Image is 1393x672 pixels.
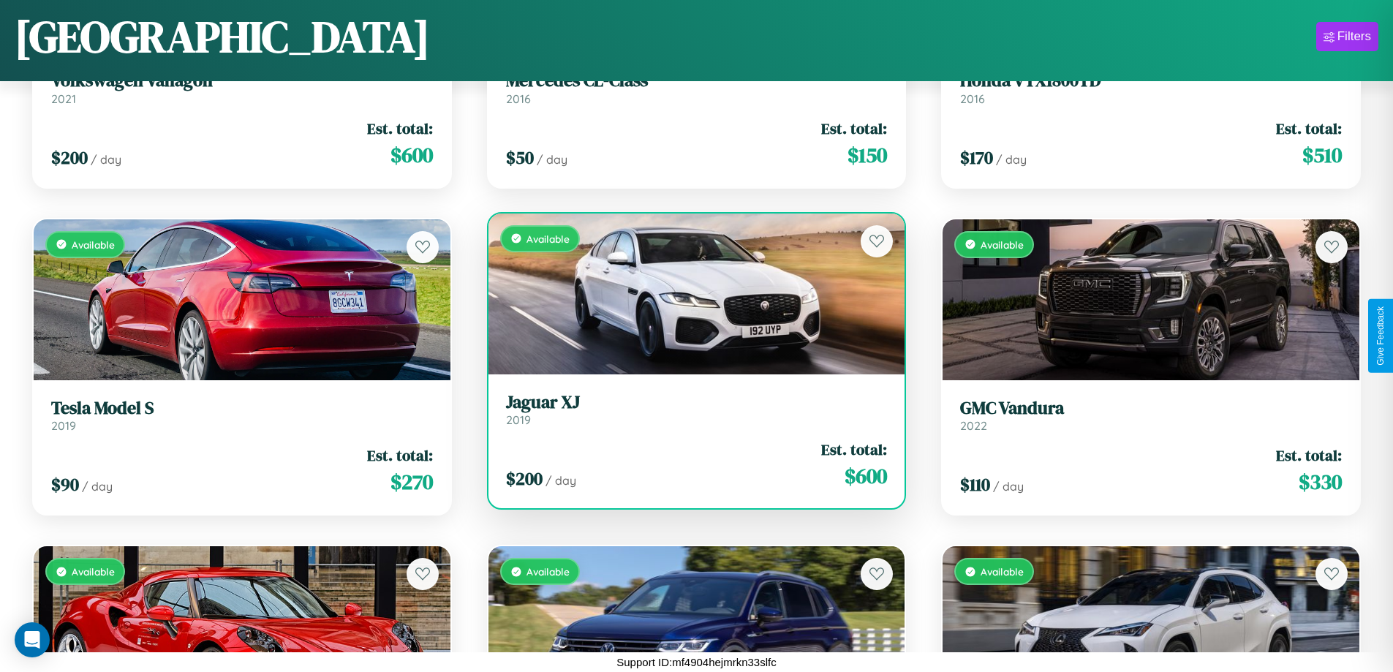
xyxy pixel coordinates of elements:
[616,652,776,672] p: Support ID: mf4904hejmrkn33slfc
[506,412,531,427] span: 2019
[15,622,50,657] div: Open Intercom Messenger
[1337,29,1371,44] div: Filters
[993,479,1024,494] span: / day
[960,398,1342,434] a: GMC Vandura2022
[981,565,1024,578] span: Available
[51,70,433,91] h3: Volkswagen Vanagon
[821,439,887,460] span: Est. total:
[960,472,990,497] span: $ 110
[1299,467,1342,497] span: $ 330
[960,418,987,433] span: 2022
[72,238,115,251] span: Available
[51,91,76,106] span: 2021
[91,152,121,167] span: / day
[821,118,887,139] span: Est. total:
[960,70,1342,106] a: Honda VTX1800TD2016
[82,479,113,494] span: / day
[51,418,76,433] span: 2019
[1302,140,1342,170] span: $ 510
[1375,306,1386,366] div: Give Feedback
[996,152,1027,167] span: / day
[537,152,567,167] span: / day
[506,70,888,106] a: Mercedes CL-Class2016
[960,146,993,170] span: $ 170
[390,467,433,497] span: $ 270
[51,146,88,170] span: $ 200
[390,140,433,170] span: $ 600
[1276,445,1342,466] span: Est. total:
[506,146,534,170] span: $ 50
[367,445,433,466] span: Est. total:
[51,70,433,106] a: Volkswagen Vanagon2021
[845,461,887,491] span: $ 600
[51,472,79,497] span: $ 90
[506,392,888,428] a: Jaguar XJ2019
[51,398,433,434] a: Tesla Model S2019
[506,392,888,413] h3: Jaguar XJ
[847,140,887,170] span: $ 150
[51,398,433,419] h3: Tesla Model S
[981,238,1024,251] span: Available
[72,565,115,578] span: Available
[506,70,888,91] h3: Mercedes CL-Class
[526,233,570,245] span: Available
[1316,22,1378,51] button: Filters
[546,473,576,488] span: / day
[506,91,531,106] span: 2016
[15,7,430,67] h1: [GEOGRAPHIC_DATA]
[506,467,543,491] span: $ 200
[960,91,985,106] span: 2016
[960,398,1342,419] h3: GMC Vandura
[960,70,1342,91] h3: Honda VTX1800TD
[526,565,570,578] span: Available
[1276,118,1342,139] span: Est. total:
[367,118,433,139] span: Est. total:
